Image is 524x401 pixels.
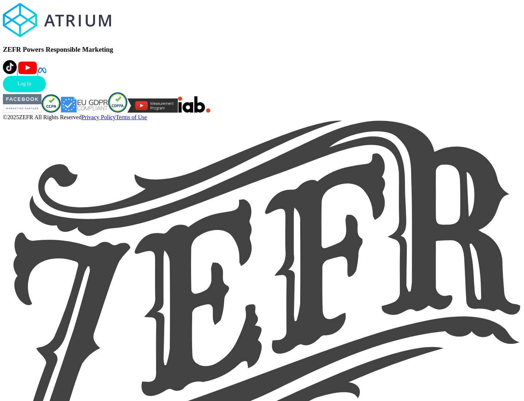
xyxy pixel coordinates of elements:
[82,114,116,120] a: Privacy Policy
[41,94,61,113] img: CCPA Compliant
[61,97,108,113] img: GDPR Compliant
[3,46,521,54] h1: ZEFR Powers Responsible Marketing
[17,69,18,75] span: |
[3,94,41,113] img: Facebook Marketing Partner
[37,69,38,75] span: |
[116,114,147,120] a: Terms of Use
[3,76,46,92] a: Log In
[178,96,210,113] img: IAB
[127,98,178,113] img: YouTube Measurement Program
[108,92,127,113] img: COPPA Compliant
[3,114,82,120] span: © 2025 ZEFR All Rights Reserved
